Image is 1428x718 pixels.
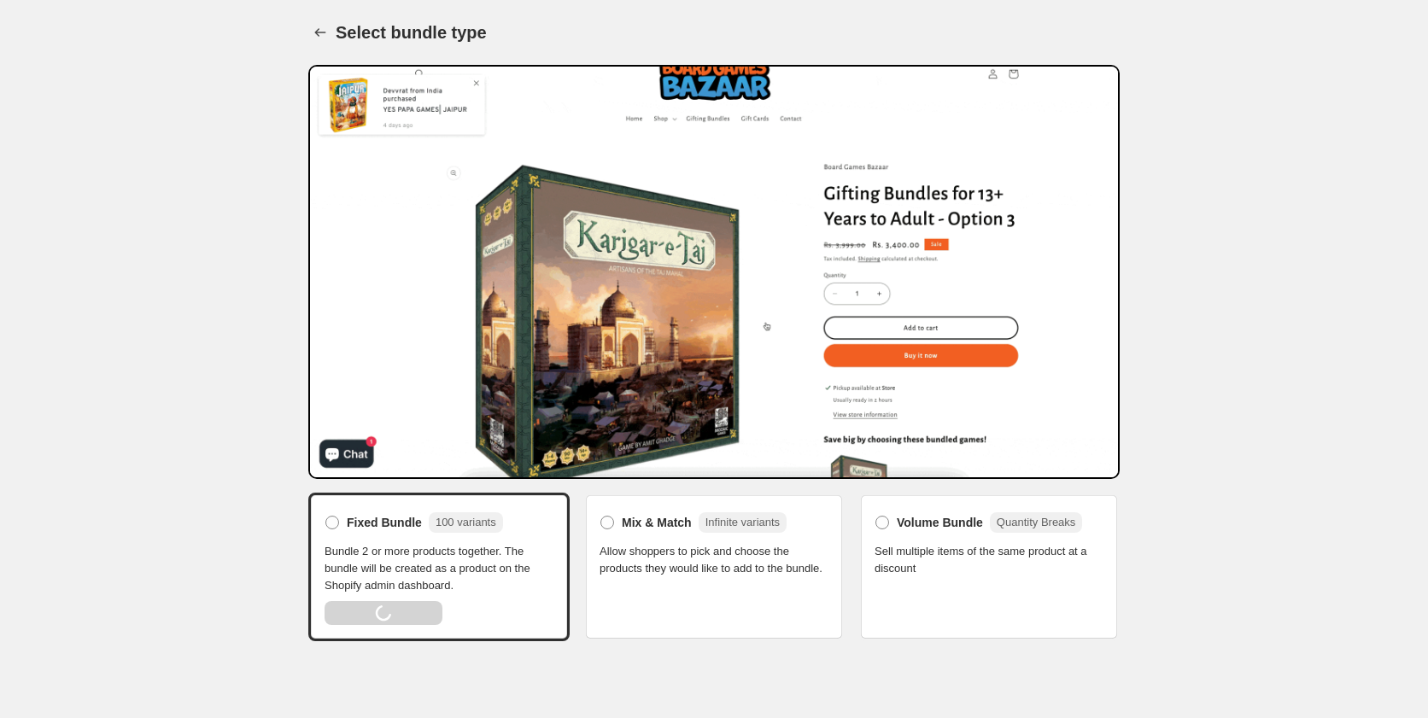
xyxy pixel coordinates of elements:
[897,514,983,531] span: Volume Bundle
[600,543,828,577] span: Allow shoppers to pick and choose the products they would like to add to the bundle.
[875,543,1103,577] span: Sell multiple items of the same product at a discount
[705,516,780,528] span: Infinite variants
[308,20,332,44] button: Back
[997,516,1076,528] span: Quantity Breaks
[325,543,553,594] span: Bundle 2 or more products together. The bundle will be created as a product on the Shopify admin ...
[308,65,1120,479] img: Bundle Preview
[436,516,496,528] span: 100 variants
[622,514,692,531] span: Mix & Match
[347,514,422,531] span: Fixed Bundle
[336,22,487,43] h1: Select bundle type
